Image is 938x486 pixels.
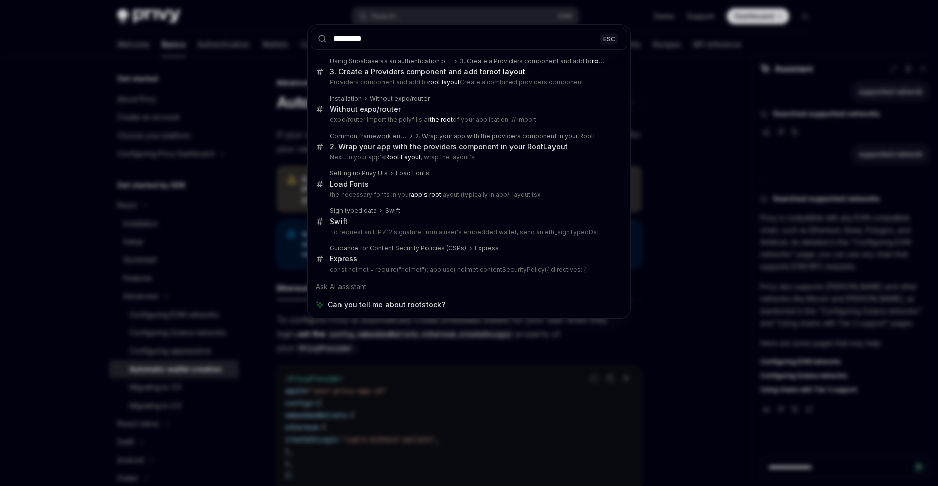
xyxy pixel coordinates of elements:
[330,266,606,274] p: const helmet = require("helmet"); app.use( helmet.contentSecurityPolicy({ directives: {
[411,191,441,198] b: app's root
[330,180,369,189] div: Load Fonts
[330,254,357,263] div: Express
[330,217,348,226] div: Swift
[330,207,377,215] div: Sign typed data
[460,57,606,65] div: 3. Create a Providers component and add to
[330,116,606,124] p: expo/router Import the polyfills at of your application: // Import
[385,207,400,215] div: Swift
[330,244,466,252] div: Guidance for Content Security Policies (CSPs)
[330,228,606,236] p: To request an EIP712 signature from a user's embedded wallet, send an eth_signTypedData_v4 JSON-
[385,153,421,161] b: Root Layout
[330,169,388,178] div: Setting up Privy UIs
[370,95,430,103] div: Without expo/router
[328,300,445,310] span: Can you tell me about rootstock?
[592,57,624,65] b: root layout
[330,191,606,199] p: the necessary fonts in your layout (typically in app/_layout.tsx
[430,116,453,123] b: the root
[487,67,525,76] b: root layout
[330,132,407,140] div: Common framework errors
[600,33,618,44] div: ESC
[475,244,499,252] div: Express
[330,142,568,151] div: 2. Wrap your app with the providers component in your RootLayout
[330,105,401,114] div: Without expo/router
[330,95,362,103] div: Installation
[415,132,606,140] div: 2. Wrap your app with the providers component in your RootLayout
[330,78,606,86] p: Providers component and add to Create a combined providers component
[311,278,627,296] div: Ask AI assistant
[330,153,606,161] p: Next, in your app's , wrap the layout's
[330,67,525,76] div: 3. Create a Providers component and add to
[396,169,429,178] div: Load Fonts
[330,57,452,65] div: Using Supabase as an authentication provider
[428,78,460,86] b: root layout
